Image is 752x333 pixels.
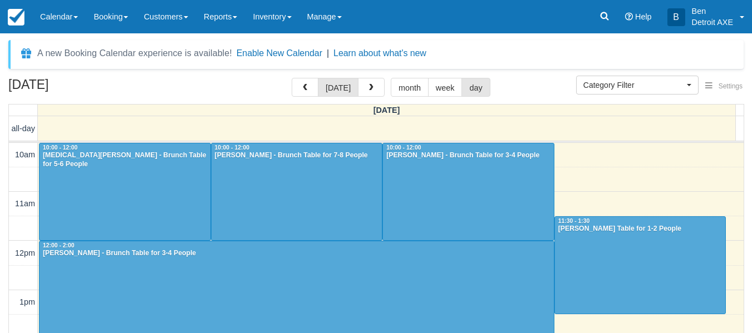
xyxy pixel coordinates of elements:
[37,47,232,60] div: A new Booking Calendar experience is available!
[719,82,743,90] span: Settings
[635,12,652,21] span: Help
[12,124,35,133] span: all-day
[214,151,380,160] div: [PERSON_NAME] - Brunch Table for 7-8 People
[42,151,208,169] div: [MEDICAL_DATA][PERSON_NAME] - Brunch Table for 5-6 People
[237,48,322,59] button: Enable New Calendar
[428,78,463,97] button: week
[461,78,490,97] button: day
[215,145,249,151] span: 10:00 - 12:00
[15,199,35,208] span: 11am
[211,143,383,241] a: 10:00 - 12:00[PERSON_NAME] - Brunch Table for 7-8 People
[8,9,24,26] img: checkfront-main-nav-mini-logo.png
[558,218,590,224] span: 11:30 - 1:30
[692,17,733,28] p: Detroit AXE
[318,78,358,97] button: [DATE]
[43,242,75,248] span: 12:00 - 2:00
[692,6,733,17] p: Ben
[15,248,35,257] span: 12pm
[386,151,551,160] div: [PERSON_NAME] - Brunch Table for 3-4 People
[382,143,554,241] a: 10:00 - 12:00[PERSON_NAME] - Brunch Table for 3-4 People
[42,249,551,258] div: [PERSON_NAME] - Brunch Table for 3-4 People
[576,76,699,95] button: Category Filter
[15,150,35,159] span: 10am
[554,216,726,315] a: 11:30 - 1:30[PERSON_NAME] Table for 1-2 People
[373,106,400,115] span: [DATE]
[333,48,426,58] a: Learn about what's new
[39,143,211,241] a: 10:00 - 12:00[MEDICAL_DATA][PERSON_NAME] - Brunch Table for 5-6 People
[583,79,684,91] span: Category Filter
[327,48,329,58] span: |
[699,78,749,95] button: Settings
[558,225,723,233] div: [PERSON_NAME] Table for 1-2 People
[667,8,685,26] div: B
[8,78,149,98] h2: [DATE]
[386,145,421,151] span: 10:00 - 12:00
[391,78,429,97] button: month
[625,13,633,21] i: Help
[19,297,35,306] span: 1pm
[43,145,77,151] span: 10:00 - 12:00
